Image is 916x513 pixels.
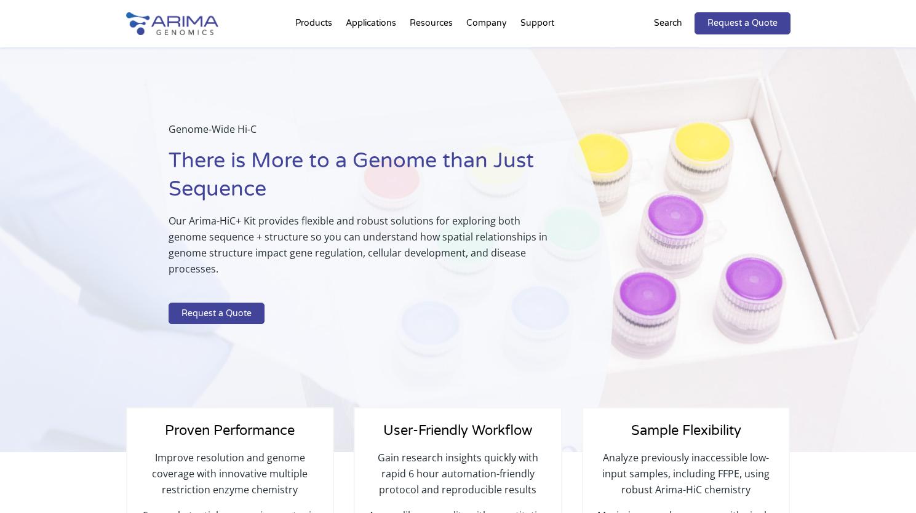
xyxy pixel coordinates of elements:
[383,423,532,439] span: User-Friendly Workflow
[695,12,791,34] a: Request a Quote
[165,423,295,439] span: Proven Performance
[126,12,218,35] img: Arima-Genomics-logo
[631,423,741,439] span: Sample Flexibility
[169,213,551,287] p: Our Arima-HiC+ Kit provides flexible and robust solutions for exploring both genome sequence + st...
[169,121,551,147] p: Genome-Wide Hi-C
[595,450,776,507] p: Analyze previously inaccessible low-input samples, including FFPE, using robust Arima-HiC chemistry
[367,450,548,507] p: Gain research insights quickly with rapid 6 hour automation-friendly protocol and reproducible re...
[169,303,265,325] a: Request a Quote
[140,450,321,507] p: Improve resolution and genome coverage with innovative multiple restriction enzyme chemistry
[654,15,682,31] p: Search
[169,147,551,213] h1: There is More to a Genome than Just Sequence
